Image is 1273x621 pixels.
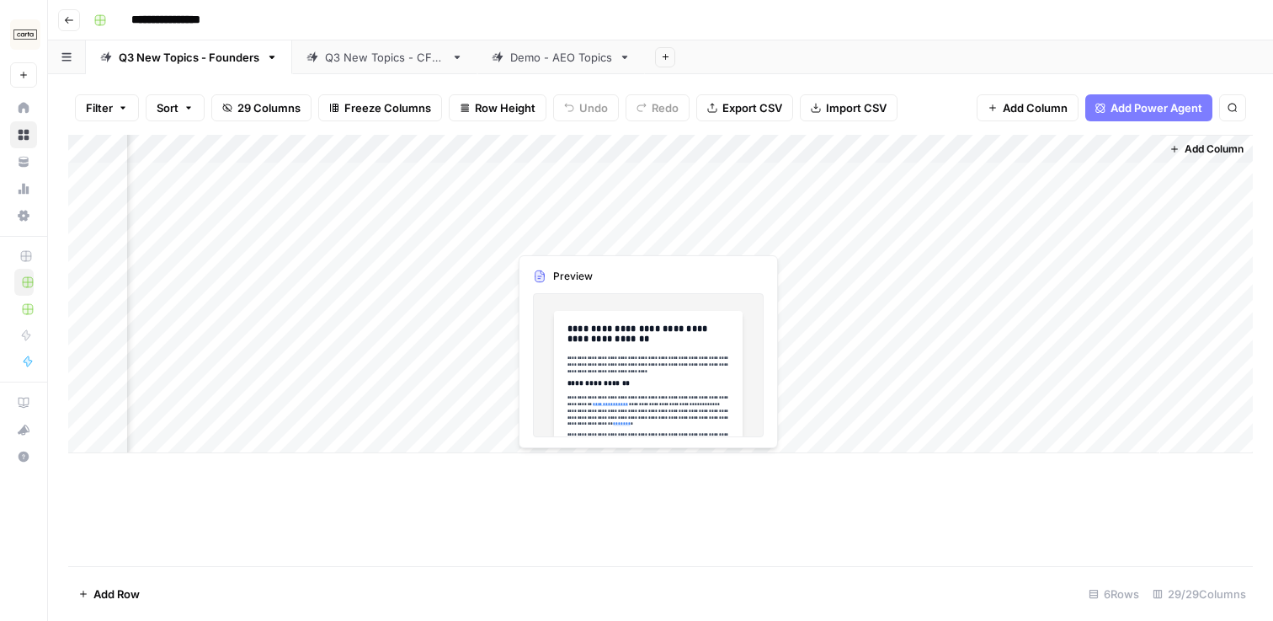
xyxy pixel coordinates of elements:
[722,99,782,116] span: Export CSV
[10,94,37,121] a: Home
[1185,142,1244,157] span: Add Column
[10,202,37,229] a: Settings
[449,94,546,121] button: Row Height
[553,94,619,121] button: Undo
[475,99,535,116] span: Row Height
[10,416,37,443] button: What's new?
[1085,94,1212,121] button: Add Power Agent
[626,94,690,121] button: Redo
[1082,581,1146,608] div: 6 Rows
[344,99,431,116] span: Freeze Columns
[1003,99,1068,116] span: Add Column
[119,49,259,66] div: Q3 New Topics - Founders
[146,94,205,121] button: Sort
[325,49,445,66] div: Q3 New Topics - CFOs
[652,99,679,116] span: Redo
[826,99,887,116] span: Import CSV
[10,148,37,175] a: Your Data
[510,49,612,66] div: Demo - AEO Topics
[10,13,37,56] button: Workspace: Carta
[68,581,150,608] button: Add Row
[318,94,442,121] button: Freeze Columns
[93,586,140,602] span: Add Row
[75,94,139,121] button: Filter
[10,19,40,50] img: Carta Logo
[10,389,37,416] a: AirOps Academy
[977,94,1079,121] button: Add Column
[86,99,113,116] span: Filter
[11,417,36,442] div: What's new?
[86,40,292,74] a: Q3 New Topics - Founders
[292,40,477,74] a: Q3 New Topics - CFOs
[10,121,37,148] a: Browse
[579,99,608,116] span: Undo
[696,94,793,121] button: Export CSV
[10,175,37,202] a: Usage
[237,99,301,116] span: 29 Columns
[10,443,37,470] button: Help + Support
[477,40,645,74] a: Demo - AEO Topics
[211,94,312,121] button: 29 Columns
[1163,138,1250,160] button: Add Column
[800,94,897,121] button: Import CSV
[1146,581,1253,608] div: 29/29 Columns
[1111,99,1202,116] span: Add Power Agent
[157,99,178,116] span: Sort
